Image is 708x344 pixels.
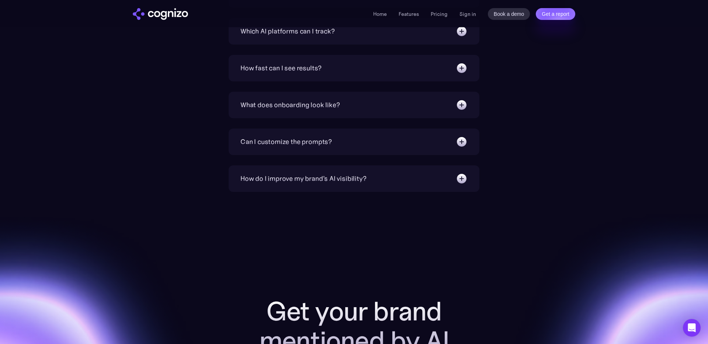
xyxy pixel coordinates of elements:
a: Book a demo [488,8,530,20]
a: Pricing [431,11,448,17]
a: Features [399,11,419,17]
a: Sign in [459,10,476,18]
a: Get a report [536,8,575,20]
div: Open Intercom Messenger [683,319,701,337]
img: cognizo logo [133,8,188,20]
a: Home [373,11,387,17]
div: What does onboarding look like? [240,100,340,110]
a: home [133,8,188,20]
div: How fast can I see results? [240,63,322,73]
div: Which AI platforms can I track? [240,26,334,36]
div: Can I customize the prompts? [240,137,332,147]
div: How do I improve my brand's AI visibility? [240,173,366,184]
